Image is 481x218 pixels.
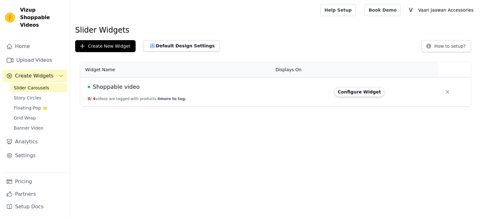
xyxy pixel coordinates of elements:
a: Partners [3,188,67,200]
button: V Vaari Jaawan Accessories [406,4,476,16]
button: Create Widgets [3,70,67,82]
span: Slider Carousels [14,85,49,91]
span: Floating-Pop ⭐ [14,105,48,111]
p: Vaari Jaawan Accessories [416,4,476,16]
a: How to setup? [422,45,471,51]
a: Upload Videos [3,54,67,66]
span: Grid Wrap [14,115,36,121]
a: Story Circles [10,93,67,102]
a: Setup Docs [3,200,67,213]
a: Slider Carousels [10,83,67,92]
a: Banner Video [10,124,67,132]
a: Help Setup [320,4,356,16]
span: 4 [93,97,96,101]
button: 0/ 4videos are tagged with products.4more to tag. [88,96,186,101]
span: Story Circles [14,95,41,101]
span: 0 / [88,97,92,101]
a: Analytics [3,136,67,148]
span: Vizup Shoppable Videos [20,6,65,29]
button: Delete widget [442,86,453,98]
a: Grid Wrap [10,114,67,122]
a: Book Demo [365,4,401,16]
span: 4 more to tag. [158,97,186,101]
h1: Slider Widgets [75,25,476,35]
span: Create Widgets [15,72,54,80]
span: Live Published [88,86,90,88]
span: Shoppable video [93,82,140,91]
text: V [409,7,413,13]
th: Displays On [272,62,330,77]
button: Default Design Settings [143,40,220,51]
a: Home [3,40,67,53]
span: Banner Video [14,125,43,131]
img: Vizup [5,13,15,23]
button: Create New Widget [75,40,136,52]
button: Configure Widget [334,87,385,97]
button: How to setup? [422,40,471,52]
a: Floating-Pop ⭐ [10,104,67,112]
th: Widget Name [80,62,272,77]
a: Pricing [3,175,67,188]
a: Settings [3,149,67,162]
